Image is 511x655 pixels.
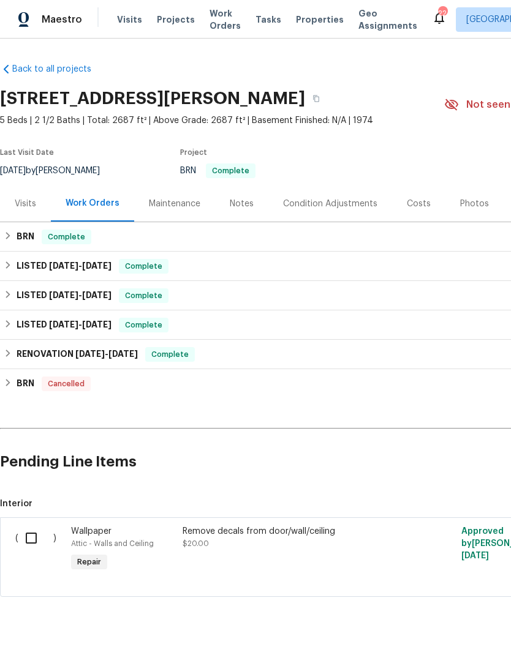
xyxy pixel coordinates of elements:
div: ( ) [12,522,67,578]
span: [DATE] [49,291,78,299]
div: Costs [407,198,431,210]
span: Project [180,149,207,156]
span: [DATE] [108,350,138,358]
div: Remove decals from door/wall/ceiling [183,525,398,537]
span: Repair [72,556,106,568]
span: - [49,291,112,299]
span: [DATE] [49,320,78,329]
span: [DATE] [82,320,112,329]
span: Complete [120,319,167,331]
div: Condition Adjustments [283,198,377,210]
span: Properties [296,13,344,26]
span: Attic - Walls and Ceiling [71,540,154,547]
div: Maintenance [149,198,200,210]
span: [DATE] [82,261,112,270]
h6: LISTED [17,288,112,303]
h6: BRN [17,376,34,391]
div: Visits [15,198,36,210]
span: [DATE] [75,350,105,358]
h6: RENOVATION [17,347,138,362]
span: - [75,350,138,358]
div: 22 [438,7,447,20]
span: Cancelled [43,378,89,390]
span: $20.00 [183,540,209,547]
span: Tasks [255,15,281,24]
h6: LISTED [17,259,112,274]
span: Geo Assignments [358,7,417,32]
h6: BRN [17,230,34,244]
span: Projects [157,13,195,26]
span: - [49,320,112,329]
span: Complete [207,167,254,174]
span: Complete [120,260,167,272]
h6: LISTED [17,318,112,332]
span: BRN [180,167,255,175]
button: Copy Address [305,88,327,110]
span: Wallpaper [71,527,112,536]
span: - [49,261,112,270]
span: [DATE] [49,261,78,270]
span: Complete [146,348,194,361]
div: Notes [230,198,254,210]
span: Maestro [42,13,82,26]
span: [DATE] [82,291,112,299]
span: Work Orders [210,7,241,32]
span: Complete [43,231,90,243]
span: [DATE] [461,552,489,560]
div: Photos [460,198,489,210]
span: Complete [120,290,167,302]
div: Work Orders [66,197,119,209]
span: Visits [117,13,142,26]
